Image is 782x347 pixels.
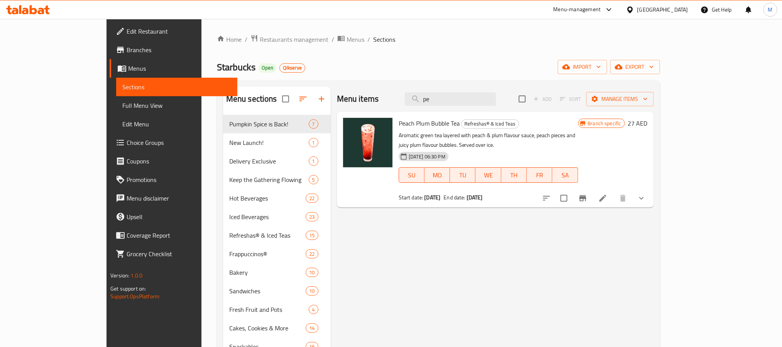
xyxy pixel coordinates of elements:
div: Open [259,63,276,73]
span: Starbucks [217,58,256,76]
span: [DATE] 06:30 PM [406,153,449,160]
span: 5 [309,176,318,184]
span: 7 [309,121,318,128]
svg: Show Choices [637,194,646,203]
span: Iced Beverages [229,212,306,221]
div: items [306,268,318,277]
span: End date: [444,192,465,202]
b: [DATE] [467,192,483,202]
span: Cakes, Cookies & More [229,323,306,333]
div: [GEOGRAPHIC_DATA] [637,5,688,14]
span: export [616,62,654,72]
span: Select section first [555,93,586,105]
div: items [306,286,318,296]
span: Delivery Exclusive [229,156,309,166]
span: Frappuccinos® [229,249,306,259]
span: Branches [127,45,231,54]
span: Menus [128,64,231,73]
nav: breadcrumb [217,34,660,44]
a: Promotions [110,170,237,189]
div: Refreshas® & Iced Teas15 [223,226,331,245]
div: Pumpkin Spice is Back! [229,119,309,129]
span: Menus [347,35,364,44]
span: SA [555,170,575,181]
span: Sort sections [294,90,312,108]
span: Open [259,65,276,71]
span: 22 [306,250,318,258]
li: / [367,35,370,44]
span: Sections [373,35,395,44]
span: Choice Groups [127,138,231,147]
span: M [768,5,773,14]
a: Edit Restaurant [110,22,237,41]
span: Peach Plum Bubble Tea [399,117,460,129]
span: 10 [306,269,318,276]
div: items [306,249,318,259]
span: FR [530,170,549,181]
button: FR [527,167,552,183]
span: Menu disclaimer [127,194,231,203]
div: items [309,138,318,147]
span: 23 [306,213,318,221]
div: Refreshas® & Iced Teas [461,119,519,129]
span: 4 [309,306,318,313]
h2: Menu items [337,93,379,105]
b: [DATE] [425,192,441,202]
button: sort-choices [537,189,556,208]
div: items [306,231,318,240]
div: Sandwiches [229,286,306,296]
button: delete [614,189,632,208]
div: Fresh Fruit and Pots [229,305,309,314]
span: Edit Restaurant [127,27,231,36]
span: TH [504,170,524,181]
span: 15 [306,232,318,239]
span: Select all sections [278,91,294,107]
div: Hot Beverages [229,194,306,203]
span: Keep the Gathering Flowing [229,175,309,184]
button: Branch-specific-item [574,189,592,208]
button: SU [399,167,425,183]
div: Frappuccinos®22 [223,245,331,263]
span: SU [402,170,421,181]
img: Peach Plum Bubble Tea [343,118,393,167]
button: show more [632,189,651,208]
span: MO [428,170,447,181]
span: import [564,62,601,72]
button: Manage items [586,92,654,106]
span: Start date: [399,192,423,202]
a: Menu disclaimer [110,189,237,208]
a: Coverage Report [110,226,237,245]
div: items [309,156,318,166]
span: 1.0.0 [131,270,143,281]
span: TU [453,170,472,181]
li: / [332,35,334,44]
span: Bakery [229,268,306,277]
span: Add item [530,93,555,105]
button: WE [476,167,501,183]
span: Coupons [127,156,231,166]
span: Grocery Checklist [127,249,231,259]
div: Menu-management [553,5,601,14]
button: TU [450,167,476,183]
div: Sandwiches10 [223,282,331,300]
span: Coverage Report [127,231,231,240]
span: 10 [306,287,318,295]
h6: 27 AED [628,118,648,129]
span: Upsell [127,212,231,221]
a: Edit Menu [116,115,237,133]
span: Edit Menu [122,119,231,129]
p: Aromatic green tea layered with peach & plum flavour sauce, peach pieces and juicy plum flavour b... [399,131,578,150]
a: Menus [110,59,237,78]
span: Qikserve [280,65,305,71]
span: Get support on: [110,284,146,294]
span: 14 [306,325,318,332]
button: MO [425,167,450,183]
a: Upsell [110,208,237,226]
a: Support.OpsPlatform [110,291,159,301]
div: Bakery10 [223,263,331,282]
li: / [245,35,247,44]
button: SA [552,167,578,183]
